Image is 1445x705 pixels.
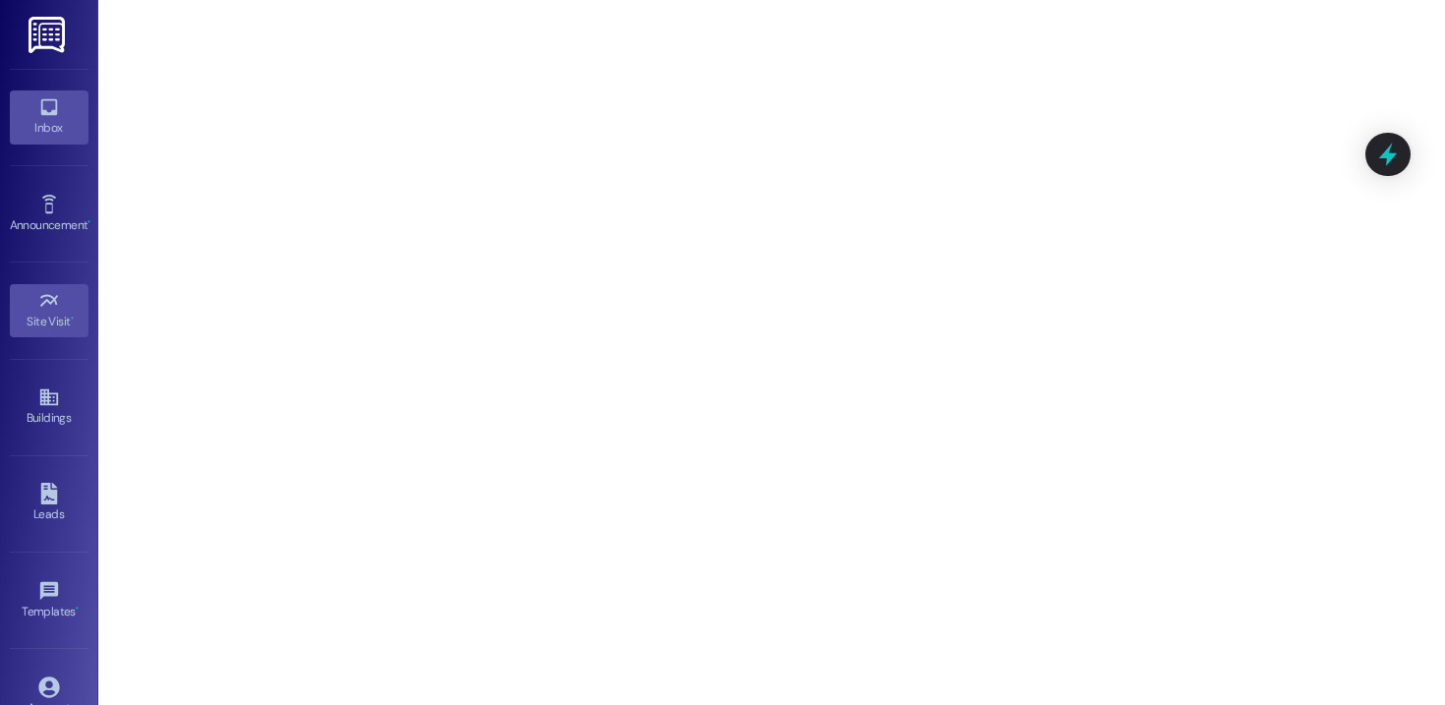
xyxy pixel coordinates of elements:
[10,574,88,627] a: Templates •
[87,215,90,229] span: •
[10,284,88,337] a: Site Visit •
[10,381,88,434] a: Buildings
[71,312,74,325] span: •
[76,602,79,616] span: •
[29,17,69,53] img: ResiDesk Logo
[10,90,88,144] a: Inbox
[10,477,88,530] a: Leads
